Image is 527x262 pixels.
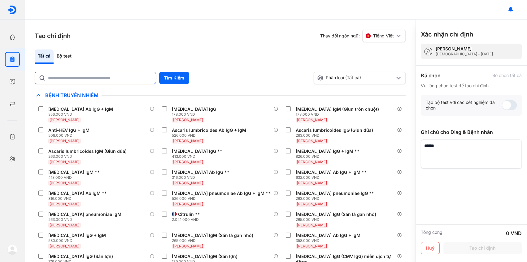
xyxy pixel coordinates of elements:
[172,148,222,154] div: [MEDICAL_DATA] IgG **
[296,196,377,201] div: 263.000 VND
[421,242,440,254] button: Huỷ
[172,196,273,201] div: 526.000 VND
[297,160,327,164] span: [PERSON_NAME]
[48,217,124,222] div: 263.000 VND
[48,233,106,238] div: [MEDICAL_DATA] IgG + IgM
[50,202,80,206] span: [PERSON_NAME]
[178,212,200,217] div: Citrulin **
[48,154,129,159] div: 263.000 VND
[317,75,395,81] div: Phân loại (Tất cả)
[172,238,256,243] div: 265.000 VND
[373,33,394,39] span: Tiếng Việt
[421,30,473,39] h3: Xác nhận chỉ định
[172,175,232,180] div: 316.000 VND
[443,242,522,254] button: Tạo chỉ định
[48,170,100,175] div: [MEDICAL_DATA] IgM **
[296,191,374,196] div: [MEDICAL_DATA] pneumoniae IgG **
[50,118,80,122] span: [PERSON_NAME]
[50,244,80,248] span: [PERSON_NAME]
[50,181,80,185] span: [PERSON_NAME]
[436,46,493,52] div: [PERSON_NAME]
[172,233,253,238] div: [MEDICAL_DATA] IgM (Sán lá gan nhỏ)
[296,217,379,222] div: 265.000 VND
[297,244,327,248] span: [PERSON_NAME]
[173,139,203,143] span: [PERSON_NAME]
[54,49,75,64] div: Bộ test
[297,223,327,227] span: [PERSON_NAME]
[48,196,109,201] div: 316.000 VND
[436,52,493,57] div: [DEMOGRAPHIC_DATA] - [DATE]
[8,5,17,15] img: logo
[48,212,121,217] div: [MEDICAL_DATA] pneumoniae IgM
[297,202,327,206] span: [PERSON_NAME]
[172,191,271,196] div: [MEDICAL_DATA] pneumoniae Ab IgG + IgM **
[48,127,89,133] div: Anti-HEV IgG + IgM
[7,245,17,255] img: logo
[296,212,376,217] div: [MEDICAL_DATA] IgG (Sán lá gan nhỏ)
[296,127,373,133] div: Ascaris lumbricoides IgG (Giun đũa)
[492,73,522,78] div: Bỏ chọn tất cả
[173,202,203,206] span: [PERSON_NAME]
[297,181,327,185] span: [PERSON_NAME]
[35,49,54,64] div: Tất cả
[297,118,327,122] span: [PERSON_NAME]
[48,191,107,196] div: [MEDICAL_DATA] Ab IgM **
[50,139,80,143] span: [PERSON_NAME]
[48,106,113,112] div: [MEDICAL_DATA] Ab IgG + IgM
[296,170,367,175] div: [MEDICAL_DATA] Ab IgG + IgM **
[426,100,502,111] div: Tạo bộ test với các xét nghiệm đã chọn
[48,238,108,243] div: 530.000 VND
[50,223,80,227] span: [PERSON_NAME]
[48,254,113,259] div: [MEDICAL_DATA] IgG (Sán lợn)
[172,112,219,117] div: 178.000 VND
[173,160,203,164] span: [PERSON_NAME]
[35,32,71,40] h3: Tạo chỉ định
[172,106,216,112] div: [MEDICAL_DATA] IgG
[48,112,115,117] div: 356.000 VND
[421,83,522,88] div: Vui lòng chọn test để tạo chỉ định
[421,230,442,237] div: Tổng cộng
[320,30,406,42] div: Thay đổi ngôn ngữ:
[173,181,203,185] span: [PERSON_NAME]
[296,154,362,159] div: 826.000 VND
[296,148,359,154] div: [MEDICAL_DATA] IgG + IgM **
[42,92,102,98] span: Bệnh Truyền Nhiễm
[172,217,203,222] div: 2.041.000 VND
[296,233,360,238] div: [MEDICAL_DATA] Ab IgG + IgM
[48,148,127,154] div: Ascaris lumbricoides IgM (Giun đũa)
[297,139,327,143] span: [PERSON_NAME]
[421,72,441,79] div: Đã chọn
[296,106,379,112] div: [MEDICAL_DATA] IgM (Giun tròn chuột)
[48,133,92,138] div: 508.000 VND
[172,154,225,159] div: 413.000 VND
[172,170,229,175] div: [MEDICAL_DATA] Ab IgG **
[50,160,80,164] span: [PERSON_NAME]
[296,238,363,243] div: 358.000 VND
[296,175,369,180] div: 632.000 VND
[296,133,376,138] div: 263.000 VND
[421,128,522,136] div: Ghi chú cho Diag & Bệnh nhân
[172,254,237,259] div: [MEDICAL_DATA] IgM (Sán lợn)
[172,133,249,138] div: 526.000 VND
[173,118,203,122] span: [PERSON_NAME]
[48,175,102,180] div: 413.000 VND
[172,127,246,133] div: Ascaris lumbricoides Ab IgG + IgM
[159,72,189,84] button: Tìm Kiếm
[173,244,203,248] span: [PERSON_NAME]
[296,112,381,117] div: 178.000 VND
[506,230,522,237] div: 0 VND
